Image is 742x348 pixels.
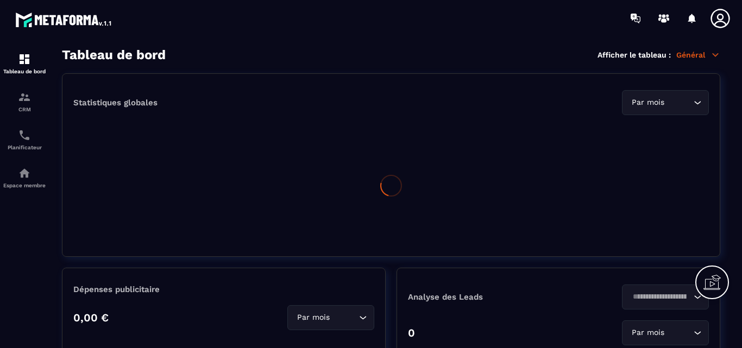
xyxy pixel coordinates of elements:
[3,83,46,121] a: formationformationCRM
[622,284,709,309] div: Search for option
[408,326,415,339] p: 0
[294,312,332,324] span: Par mois
[3,182,46,188] p: Espace membre
[73,311,109,324] p: 0,00 €
[666,97,691,109] input: Search for option
[73,284,374,294] p: Dépenses publicitaire
[676,50,720,60] p: Général
[622,90,709,115] div: Search for option
[15,10,113,29] img: logo
[629,97,666,109] span: Par mois
[18,167,31,180] img: automations
[598,50,671,59] p: Afficher le tableau :
[62,47,166,62] h3: Tableau de bord
[666,327,691,339] input: Search for option
[287,305,374,330] div: Search for option
[622,320,709,345] div: Search for option
[18,129,31,142] img: scheduler
[629,291,691,303] input: Search for option
[3,159,46,197] a: automationsautomationsEspace membre
[629,327,666,339] span: Par mois
[18,91,31,104] img: formation
[3,121,46,159] a: schedulerschedulerPlanificateur
[73,98,158,107] p: Statistiques globales
[18,53,31,66] img: formation
[3,68,46,74] p: Tableau de bord
[408,292,558,302] p: Analyse des Leads
[3,144,46,150] p: Planificateur
[332,312,356,324] input: Search for option
[3,45,46,83] a: formationformationTableau de bord
[3,106,46,112] p: CRM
